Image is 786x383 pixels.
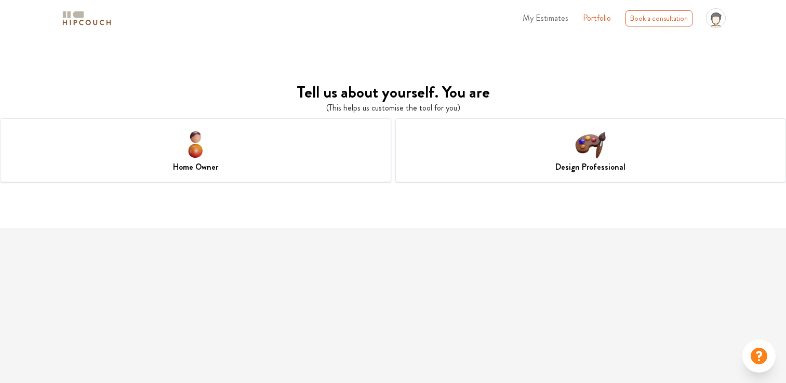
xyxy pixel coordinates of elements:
[173,161,218,173] h7: Home Owner
[625,10,692,26] div: Book a consultation
[297,82,490,102] h4: Tell us about yourself. You are
[523,12,568,24] span: My Estimates
[61,9,113,28] img: logo-horizontal.svg
[583,12,611,24] a: Portfolio
[179,127,212,161] img: home-owner-icon
[555,161,625,173] h7: Design Professional
[574,127,607,161] img: designer-icon
[326,102,460,114] p: (This helps us customise the tool for you)
[61,7,113,30] span: logo-horizontal.svg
